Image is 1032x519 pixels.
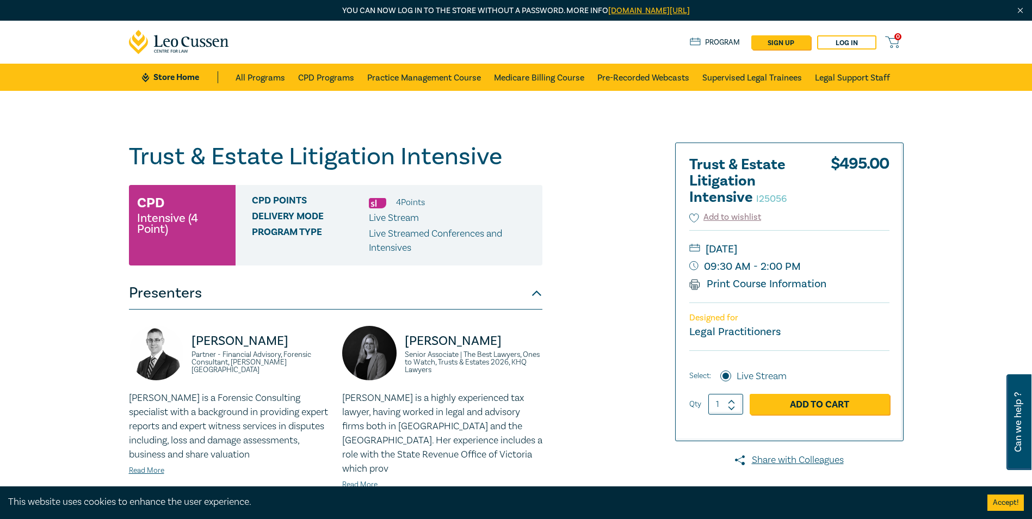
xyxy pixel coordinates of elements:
[8,495,971,509] div: This website uses cookies to enhance the user experience.
[236,64,285,91] a: All Programs
[708,394,743,415] input: 1
[817,35,876,50] a: Log in
[597,64,689,91] a: Pre-Recorded Webcasts
[252,195,369,209] span: CPD Points
[751,35,811,50] a: sign up
[298,64,354,91] a: CPD Programs
[689,277,827,291] a: Print Course Information
[396,195,425,209] li: 4 Point s
[252,227,369,255] span: Program type
[342,391,542,476] p: [PERSON_NAME] is a highly experienced tax lawyer, having worked in legal and advisory firms both ...
[342,480,378,490] a: Read More
[831,157,889,211] div: $ 495.00
[689,258,889,275] small: 09:30 AM - 2:00 PM
[690,36,740,48] a: Program
[689,157,809,206] h2: Trust & Estate Litigation Intensive
[702,64,802,91] a: Supervised Legal Trainees
[129,391,329,462] p: [PERSON_NAME] is a Forensic Consulting specialist with a background in providing expert reports a...
[405,351,542,374] small: Senior Associate | The Best Lawyers, Ones to Watch, Trusts & Estates 2026, KHQ Lawyers
[608,5,690,16] a: [DOMAIN_NAME][URL]
[142,71,218,83] a: Store Home
[675,453,904,467] a: Share with Colleagues
[129,277,542,310] button: Presenters
[405,332,542,350] p: [PERSON_NAME]
[987,495,1024,511] button: Accept cookies
[689,211,762,224] button: Add to wishlist
[369,227,534,255] p: Live Streamed Conferences and Intensives
[137,193,164,213] h3: CPD
[129,466,164,475] a: Read More
[750,394,889,415] a: Add to Cart
[689,370,711,382] span: Select:
[252,211,369,225] span: Delivery Mode
[1016,6,1025,15] img: Close
[137,213,227,234] small: Intensive (4 Point)
[129,143,542,171] h1: Trust & Estate Litigation Intensive
[191,351,329,374] small: Partner - Financial Advisory, Forensic Consultant, [PERSON_NAME] [GEOGRAPHIC_DATA]
[756,193,787,205] small: I25056
[369,212,419,224] span: Live Stream
[369,198,386,208] img: Substantive Law
[129,5,904,17] p: You can now log in to the store without a password. More info
[894,33,901,40] span: 0
[737,369,787,384] label: Live Stream
[342,326,397,380] img: https://s3.ap-southeast-2.amazonaws.com/leo-cussen-store-production-content/Contacts/Laura%20Huss...
[689,313,889,323] p: Designed for
[689,240,889,258] small: [DATE]
[494,64,584,91] a: Medicare Billing Course
[1013,381,1023,464] span: Can we help ?
[815,64,890,91] a: Legal Support Staff
[129,326,183,380] img: https://s3.ap-southeast-2.amazonaws.com/leo-cussen-store-production-content/Contacts/Darryn%20Hoc...
[689,398,701,410] label: Qty
[367,64,481,91] a: Practice Management Course
[689,325,781,339] small: Legal Practitioners
[191,332,329,350] p: [PERSON_NAME]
